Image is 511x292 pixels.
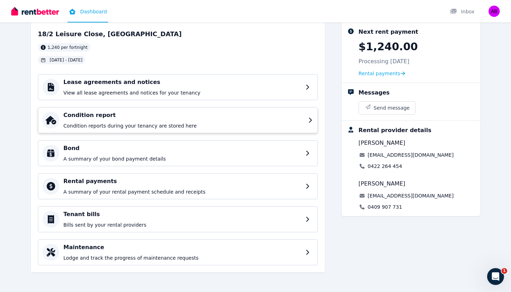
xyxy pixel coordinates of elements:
[11,6,59,17] img: RentBetter
[64,144,301,153] h4: Bond
[64,122,304,129] p: Condition reports during your tenancy are stored here
[48,45,88,50] span: 1,240 per fortnight
[359,28,418,36] div: Next rent payment
[64,243,301,252] h4: Maintenance
[64,210,301,219] h4: Tenant bills
[64,155,301,162] p: A summary of your bond payment details
[38,29,182,39] h2: 18/2 Leisure Close, [GEOGRAPHIC_DATA]
[359,57,410,66] p: Processing [DATE]
[64,111,304,119] h4: Condition report
[368,163,402,170] a: 0422 264 454
[64,188,301,195] p: A summary of your rental payment schedule and receipts
[374,104,410,111] span: Send message
[64,177,301,186] h4: Rental payments
[50,57,83,63] span: [DATE] - [DATE]
[359,139,405,147] span: [PERSON_NAME]
[487,268,504,285] iframe: Intercom live chat
[368,203,402,210] a: 0409 907 731
[359,89,389,97] div: Messages
[64,221,301,228] p: Bills sent by your rental providers
[64,89,301,96] p: View all lease agreements and notices for your tenancy
[64,254,301,261] p: Lodge and track the progress of maintenance requests
[359,126,431,135] div: Rental provider details
[368,151,454,158] a: [EMAIL_ADDRESS][DOMAIN_NAME]
[502,268,507,274] span: 1
[489,6,500,17] img: Amrithnath Sreedevi Babu
[450,8,474,15] div: Inbox
[359,70,405,77] a: Rental payments
[359,102,415,114] button: Send message
[368,192,454,199] a: [EMAIL_ADDRESS][DOMAIN_NAME]
[359,180,405,188] span: [PERSON_NAME]
[64,78,301,86] h4: Lease agreements and notices
[359,70,400,77] span: Rental payments
[359,40,418,53] p: $1,240.00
